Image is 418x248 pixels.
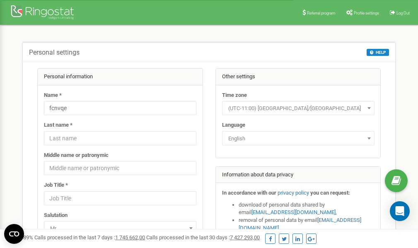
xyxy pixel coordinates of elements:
[44,181,68,189] label: Job Title *
[278,190,309,196] a: privacy policy
[367,49,389,56] button: HELP
[38,69,203,85] div: Personal information
[44,161,196,175] input: Middle name or patronymic
[146,234,260,241] span: Calls processed in the last 30 days :
[230,234,260,241] u: 7 427 293,00
[216,167,381,183] div: Information about data privacy
[354,11,379,15] span: Profile settings
[4,224,24,244] button: Open CMP widget
[44,152,109,159] label: Middle name or patronymic
[225,133,372,144] span: English
[239,217,375,232] li: removal of personal data by email ,
[222,101,375,115] span: (UTC-11:00) Pacific/Midway
[222,190,276,196] strong: In accordance with our
[307,11,336,15] span: Referral program
[239,201,375,217] li: download of personal data shared by email ,
[115,234,145,241] u: 1 745 662,00
[390,201,410,221] div: Open Intercom Messenger
[44,121,72,129] label: Last name *
[44,91,62,99] label: Name *
[396,11,410,15] span: Log Out
[47,223,193,234] span: Mr.
[222,121,245,129] label: Language
[310,190,350,196] strong: you can request:
[225,103,372,114] span: (UTC-11:00) Pacific/Midway
[44,131,196,145] input: Last name
[34,234,145,241] span: Calls processed in the last 7 days :
[216,69,381,85] div: Other settings
[44,212,68,219] label: Salutation
[251,209,336,215] a: [EMAIL_ADDRESS][DOMAIN_NAME]
[222,131,375,145] span: English
[44,191,196,205] input: Job Title
[44,221,196,235] span: Mr.
[222,91,247,99] label: Time zone
[44,101,196,115] input: Name
[29,49,80,56] h5: Personal settings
